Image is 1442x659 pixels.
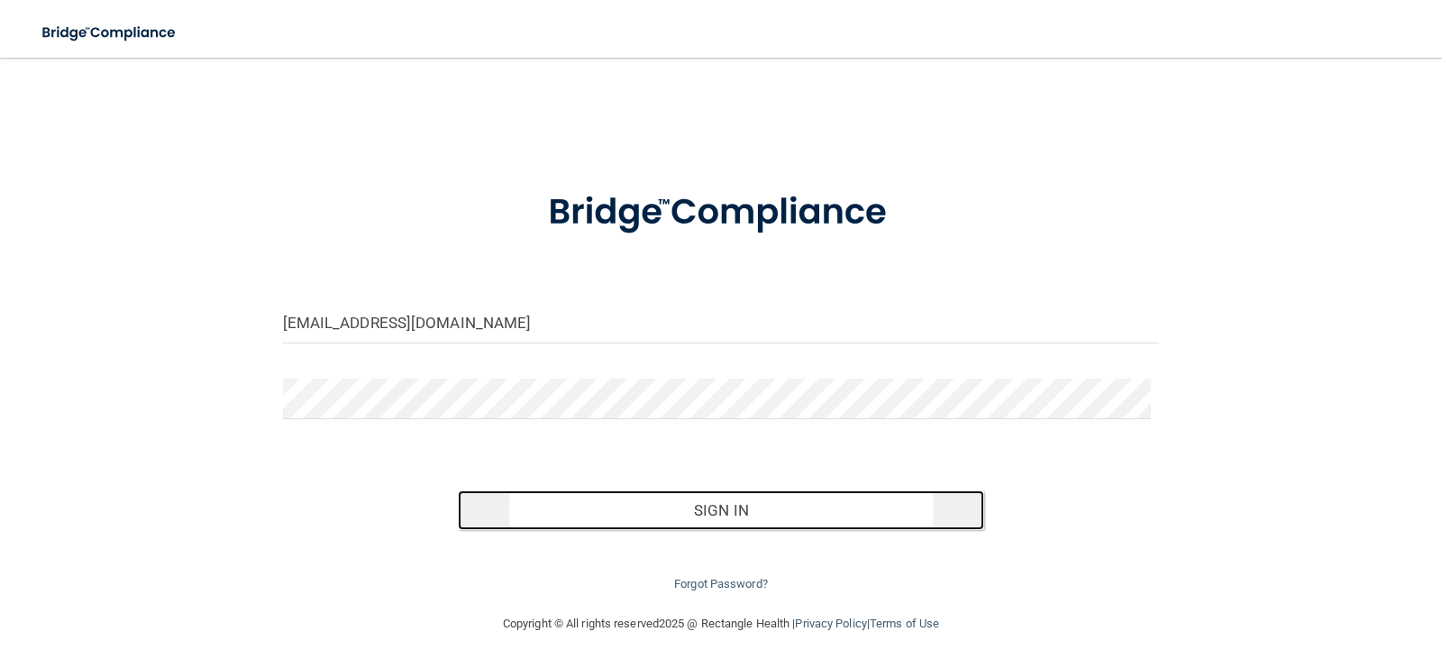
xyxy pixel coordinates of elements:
a: Terms of Use [870,617,939,630]
a: Forgot Password? [674,577,768,590]
div: Copyright © All rights reserved 2025 @ Rectangle Health | | [392,595,1050,653]
button: Sign In [458,490,984,530]
iframe: Drift Widget Chat Controller [1130,539,1420,611]
img: bridge_compliance_login_screen.278c3ca4.svg [511,166,931,260]
input: Email [283,303,1160,343]
a: Privacy Policy [795,617,866,630]
img: bridge_compliance_login_screen.278c3ca4.svg [27,14,193,51]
